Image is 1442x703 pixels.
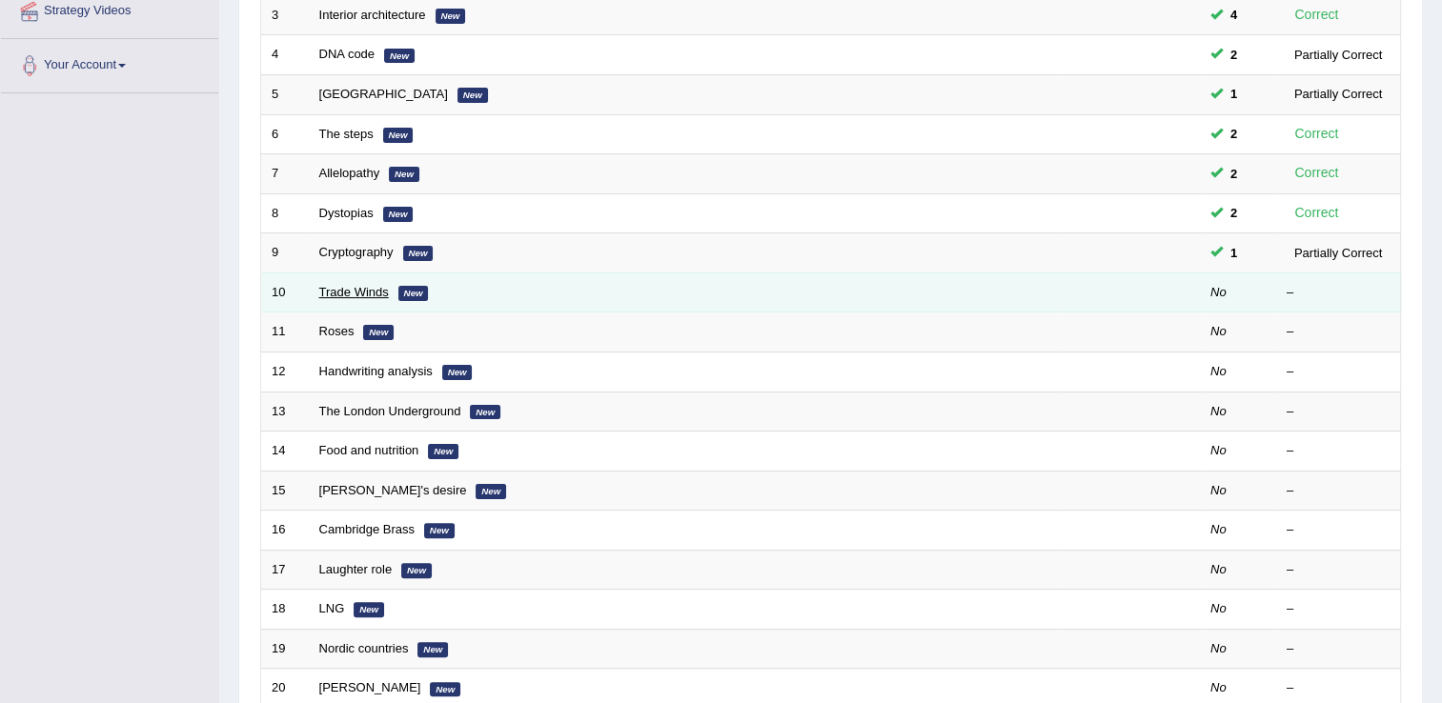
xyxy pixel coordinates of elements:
[1,39,218,87] a: Your Account
[261,392,309,432] td: 13
[1210,641,1227,655] em: No
[1210,522,1227,536] em: No
[398,286,429,301] em: New
[261,114,309,154] td: 6
[354,602,384,617] em: New
[428,444,458,459] em: New
[319,87,448,101] a: [GEOGRAPHIC_DATA]
[1210,562,1227,576] em: No
[261,511,309,551] td: 16
[442,365,473,380] em: New
[1223,203,1245,223] span: You can still take this question
[319,443,419,457] a: Food and nutrition
[319,601,345,615] a: LNG
[470,405,500,420] em: New
[261,154,309,194] td: 7
[319,206,374,220] a: Dystopias
[389,167,419,182] em: New
[1210,483,1227,497] em: No
[1287,84,1390,104] div: Partially Correct
[261,272,309,312] td: 10
[424,523,455,538] em: New
[261,550,309,590] td: 17
[1287,202,1347,224] div: Correct
[1223,164,1245,184] span: You can still take this question
[261,312,309,352] td: 11
[1287,123,1347,145] div: Correct
[319,245,394,259] a: Cryptography
[417,642,448,657] em: New
[1287,640,1390,658] div: –
[1210,324,1227,338] em: No
[1223,5,1245,25] span: You can still take this question
[1287,284,1390,302] div: –
[261,471,309,511] td: 15
[319,127,374,141] a: The steps
[319,562,393,576] a: Laughter role
[261,351,309,392] td: 12
[1287,162,1347,184] div: Correct
[1287,403,1390,421] div: –
[319,285,389,299] a: Trade Winds
[1210,364,1227,378] em: No
[457,88,488,103] em: New
[261,75,309,115] td: 5
[1287,323,1390,341] div: –
[1210,285,1227,299] em: No
[1287,600,1390,618] div: –
[384,49,415,64] em: New
[383,207,414,222] em: New
[1287,679,1390,697] div: –
[363,325,394,340] em: New
[403,246,434,261] em: New
[1287,561,1390,579] div: –
[261,432,309,472] td: 14
[1223,243,1245,263] span: You can still take this question
[261,629,309,669] td: 19
[1287,4,1347,26] div: Correct
[1223,124,1245,144] span: You can still take this question
[430,682,460,697] em: New
[319,47,376,61] a: DNA code
[1287,521,1390,539] div: –
[319,364,433,378] a: Handwriting analysis
[319,522,415,536] a: Cambridge Brass
[319,8,426,22] a: Interior architecture
[436,9,466,24] em: New
[261,590,309,630] td: 18
[1287,442,1390,460] div: –
[261,233,309,273] td: 9
[1210,680,1227,694] em: No
[401,563,432,578] em: New
[261,35,309,75] td: 4
[476,484,506,499] em: New
[319,641,409,655] a: Nordic countries
[1287,45,1390,65] div: Partially Correct
[319,324,355,338] a: Roses
[1210,601,1227,615] em: No
[1223,84,1245,104] span: You can still take this question
[319,166,380,180] a: Allelopathy
[261,193,309,233] td: 8
[319,404,461,418] a: The London Underground
[319,680,421,694] a: [PERSON_NAME]
[1287,363,1390,381] div: –
[1210,404,1227,418] em: No
[1223,45,1245,65] span: You can still take this question
[1287,243,1390,263] div: Partially Correct
[1287,482,1390,500] div: –
[319,483,467,497] a: [PERSON_NAME]'s desire
[383,128,414,143] em: New
[1210,443,1227,457] em: No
